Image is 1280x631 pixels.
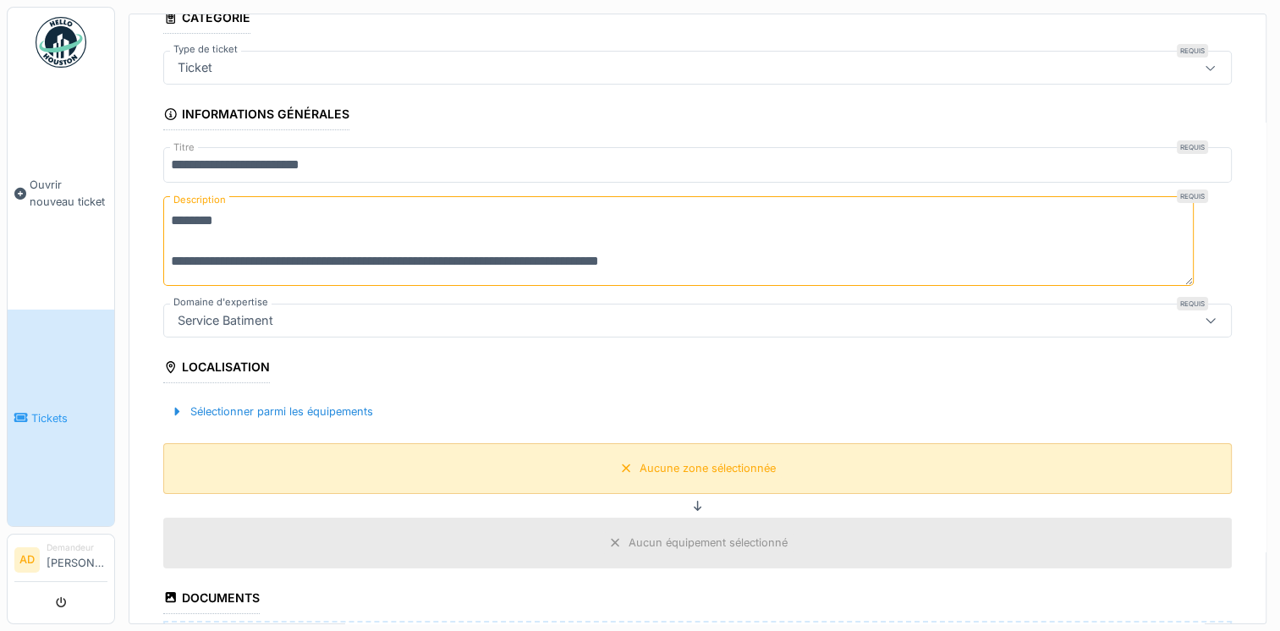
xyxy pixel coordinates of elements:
div: Catégorie [163,5,250,34]
div: Aucune zone sélectionnée [640,460,776,476]
a: Tickets [8,310,114,526]
div: Requis [1177,140,1208,154]
div: Localisation [163,354,270,383]
div: Requis [1177,44,1208,58]
img: Badge_color-CXgf-gQk.svg [36,17,86,68]
div: Demandeur [47,541,107,554]
li: AD [14,547,40,573]
div: Aucun équipement sélectionné [629,535,788,551]
div: Service Batiment [171,311,280,330]
div: Informations générales [163,102,349,130]
a: AD Demandeur[PERSON_NAME] [14,541,107,582]
span: Tickets [31,410,107,426]
div: Documents [163,585,260,614]
label: Titre [170,140,198,155]
div: Sélectionner parmi les équipements [163,400,380,423]
div: Requis [1177,297,1208,310]
label: Type de ticket [170,42,241,57]
li: [PERSON_NAME] [47,541,107,578]
div: Requis [1177,189,1208,203]
span: Ouvrir nouveau ticket [30,177,107,209]
label: Description [170,189,229,211]
label: Domaine d'expertise [170,295,272,310]
div: Ticket [171,58,219,77]
a: Ouvrir nouveau ticket [8,77,114,310]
